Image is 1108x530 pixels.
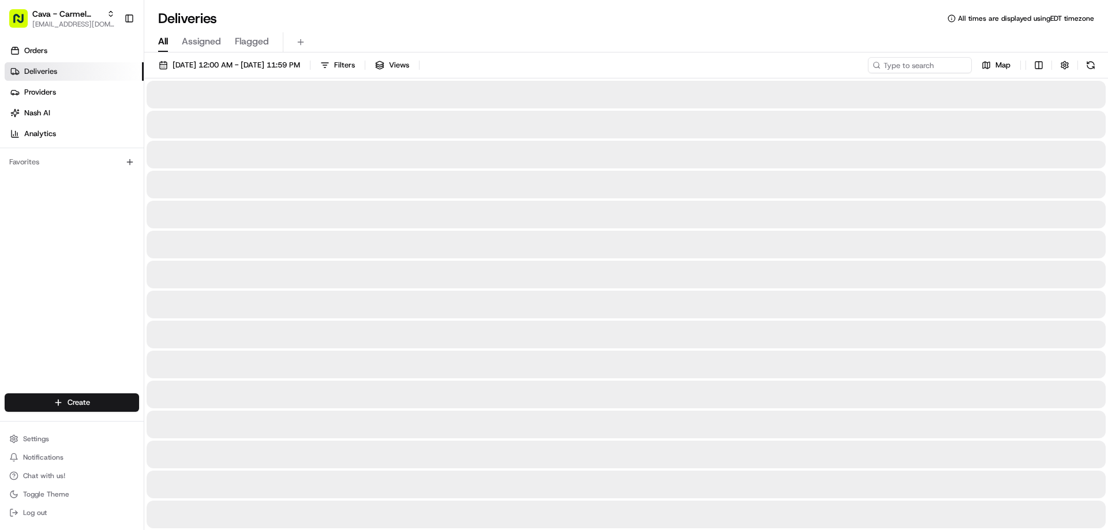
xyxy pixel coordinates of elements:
button: [DATE] 12:00 AM - [DATE] 11:59 PM [154,57,305,73]
span: Chat with us! [23,471,65,480]
a: Providers [5,83,144,102]
button: Create [5,393,139,412]
button: Chat with us! [5,468,139,484]
button: Refresh [1083,57,1099,73]
button: Cava - Carmel Commons[EMAIL_ADDRESS][DOMAIN_NAME] [5,5,119,32]
button: Log out [5,505,139,521]
span: Analytics [24,129,56,139]
a: Orders [5,42,144,60]
span: Nash AI [24,108,50,118]
span: Flagged [235,35,269,48]
span: Log out [23,508,47,517]
button: Notifications [5,449,139,465]
span: Views [389,60,409,70]
a: Analytics [5,125,144,143]
a: Nash AI [5,104,144,122]
span: Toggle Theme [23,490,69,499]
span: [DATE] 12:00 AM - [DATE] 11:59 PM [173,60,300,70]
a: Deliveries [5,62,144,81]
button: Map [976,57,1016,73]
button: Toggle Theme [5,486,139,502]
span: All times are displayed using EDT timezone [958,14,1094,23]
button: Filters [315,57,360,73]
span: Create [68,397,90,408]
span: Settings [23,434,49,443]
button: Cava - Carmel Commons [32,8,102,20]
div: Favorites [5,153,139,171]
span: Orders [24,46,47,56]
span: All [158,35,168,48]
input: Type to search [868,57,972,73]
button: Views [370,57,414,73]
span: Map [995,60,1010,70]
button: Settings [5,431,139,447]
span: Assigned [182,35,221,48]
button: [EMAIL_ADDRESS][DOMAIN_NAME] [32,20,115,29]
span: Providers [24,87,56,97]
h1: Deliveries [158,9,217,28]
span: Notifications [23,453,63,462]
span: Deliveries [24,66,57,77]
span: Filters [334,60,355,70]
